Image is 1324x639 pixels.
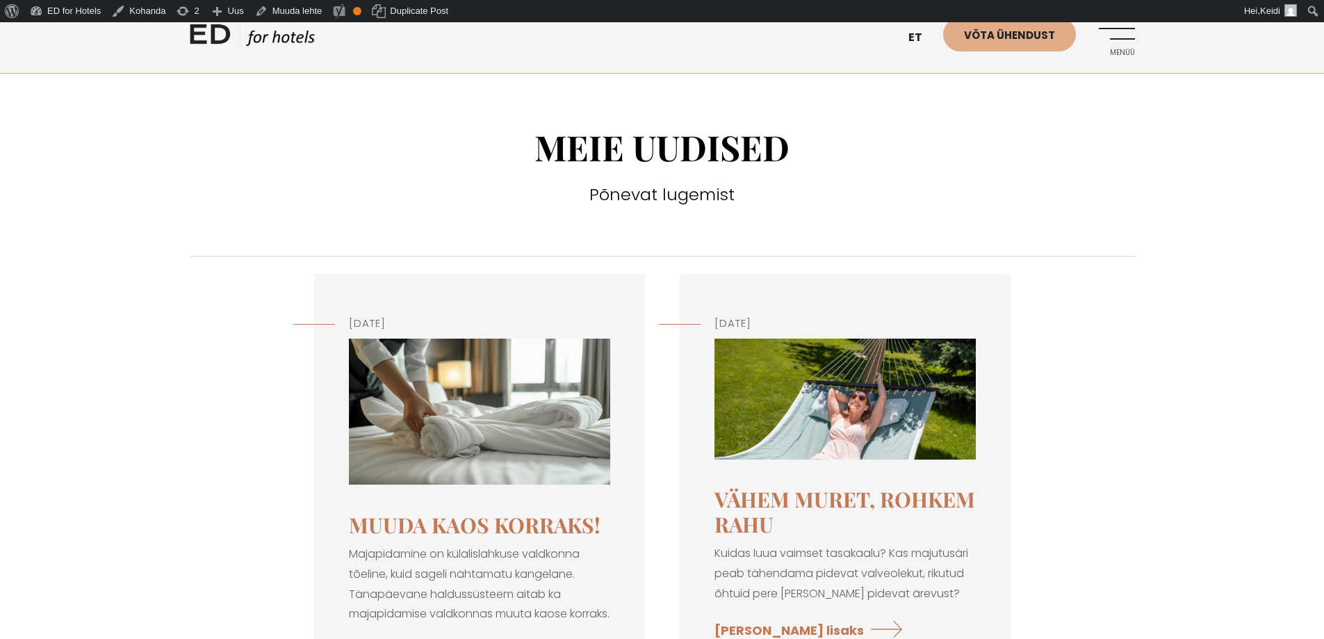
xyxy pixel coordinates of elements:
[714,485,975,538] a: Vähem muret, rohkem rahu
[714,544,976,604] p: Kuidas luua vaimset tasakaalu? Kas majutusäri peab tähendama pidevat valveolekut, rikutud õhtuid ...
[349,316,610,332] h5: [DATE]
[190,182,1135,207] h3: Põnevat lugemist
[190,21,315,56] a: ED HOTELS
[901,21,943,55] a: et
[349,544,610,624] p: Majapidamine on külalislahkuse valdkonna tõeline, kuid sageli nähtamatu kangelane. Tänapäevane ha...
[943,17,1076,51] a: Võta ühendust
[353,7,361,15] div: OK
[1097,17,1135,56] a: Menüü
[714,339,976,460] img: Vaimne tervis heaolu ettevõtluses
[190,127,1135,168] h1: MEIE UUDISED
[349,339,610,485] img: Housekeeping I Modern hotel PMS BOUK
[1260,6,1280,16] span: Keidi
[714,316,976,332] h5: [DATE]
[1097,49,1135,57] span: Menüü
[349,511,600,539] a: Muuda kaos korraks!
